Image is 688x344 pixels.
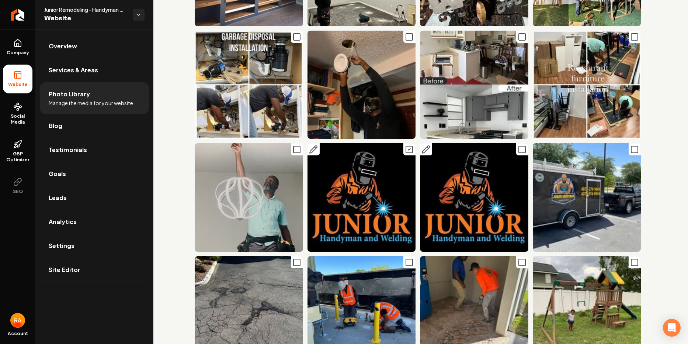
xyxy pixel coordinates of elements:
[40,34,149,58] a: Overview
[49,66,98,75] span: Services & Areas
[3,151,32,163] span: GBP Optimizer
[3,172,32,200] button: SEO
[40,210,149,234] a: Analytics
[49,42,77,51] span: Overview
[663,319,681,337] div: Open Intercom Messenger
[40,258,149,282] a: Site Editor
[195,31,303,139] img: Garbage disposal installation under kitchen sink with plumber and tools in action.
[10,313,25,328] img: Ramon Aybar
[40,234,149,258] a: Settings
[49,265,80,274] span: Site Editor
[40,138,149,162] a: Testimonials
[49,241,74,250] span: Settings
[3,113,32,125] span: Social Media
[3,96,32,131] a: Social Media
[533,143,641,252] img: Junior Handyman trailer and truck parked, showcasing service logo and contact details.
[49,169,66,178] span: Goals
[11,9,25,21] img: Rebolt Logo
[40,162,149,186] a: Goals
[420,143,528,252] img: Junior Handyman and Welding logo featuring a welder with a spark against a black background.
[44,6,127,13] span: Junior Remodeling - Handyman - Electric
[8,331,28,337] span: Account
[3,134,32,169] a: GBP Optimizer
[40,114,149,138] a: Blog
[49,217,77,226] span: Analytics
[40,186,149,210] a: Leads
[10,189,26,195] span: SEO
[307,31,416,139] img: Person repairing a ceiling hole while holding a white plate, surrounded by books and clothes.
[307,143,416,252] img: Logo for Junior Handyman and Welding featuring a welder with a spark and bold text.
[420,31,528,139] img: Before and after kitchen renovation showcasing improved layout and modern design elements.
[49,99,135,107] span: Manage the media for your website.
[4,50,32,56] span: Company
[3,33,32,62] a: Company
[40,58,149,82] a: Services & Areas
[5,82,31,87] span: Website
[49,193,67,202] span: Leads
[49,90,90,99] span: Photo Library
[49,145,87,154] span: Testimonials
[44,13,127,24] span: Website
[533,31,641,139] img: Restaurant furniture installation process with tables, chairs, and equipment in a commercial space.
[195,143,303,252] img: Electrician installing a modern pendant light fixture on a ceiling.
[10,313,25,328] button: Open user button
[49,121,62,130] span: Blog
